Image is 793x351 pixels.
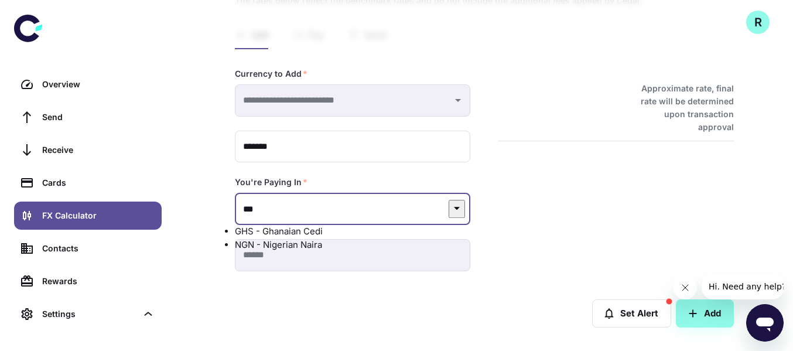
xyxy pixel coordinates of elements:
[7,8,84,18] span: Hi. Need any help?
[14,103,162,131] a: Send
[592,299,671,328] button: Set Alert
[702,274,784,299] iframe: Message from company
[674,276,697,299] iframe: Close message
[42,209,155,222] div: FX Calculator
[42,275,155,288] div: Rewards
[42,242,155,255] div: Contacts
[42,111,155,124] div: Send
[14,136,162,164] a: Receive
[676,299,734,328] button: Add
[235,68,307,80] label: Currency to Add
[14,202,162,230] a: FX Calculator
[14,267,162,295] a: Rewards
[14,300,162,328] div: Settings
[42,144,155,156] div: Receive
[746,304,784,342] iframe: Button to launch messaging window
[235,225,470,238] li: GHS - Ghanaian Cedi
[14,234,162,263] a: Contacts
[42,176,155,189] div: Cards
[14,169,162,197] a: Cards
[42,308,137,321] div: Settings
[449,200,465,218] button: Close
[235,238,470,252] li: NGN - Nigerian Naira
[746,11,770,34] button: R
[628,82,734,134] h6: Approximate rate, final rate will be determined upon transaction approval
[14,70,162,98] a: Overview
[235,176,307,188] label: You're Paying In
[42,78,155,91] div: Overview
